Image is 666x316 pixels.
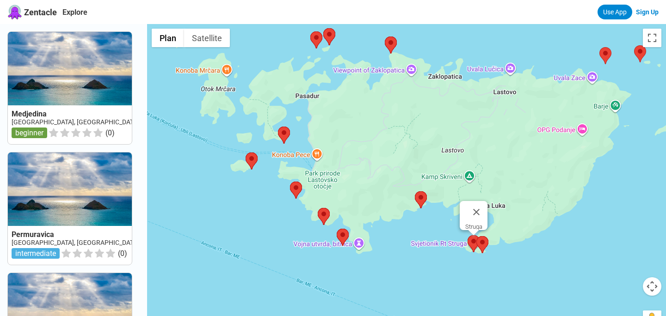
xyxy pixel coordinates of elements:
div: Struga [465,223,487,230]
a: Zentacle logoZentacle [7,5,57,19]
a: Explore [62,8,87,17]
button: Afficher les images satellite [184,29,230,47]
a: Sign Up [636,8,659,16]
span: Zentacle [24,7,57,17]
button: Passer en plein écran [643,29,661,47]
img: Zentacle logo [7,5,22,19]
button: Commandes de la caméra de la carte [643,277,661,296]
a: Use App [598,5,632,19]
button: Afficher un plan de ville [152,29,184,47]
button: Fermer [465,201,487,223]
